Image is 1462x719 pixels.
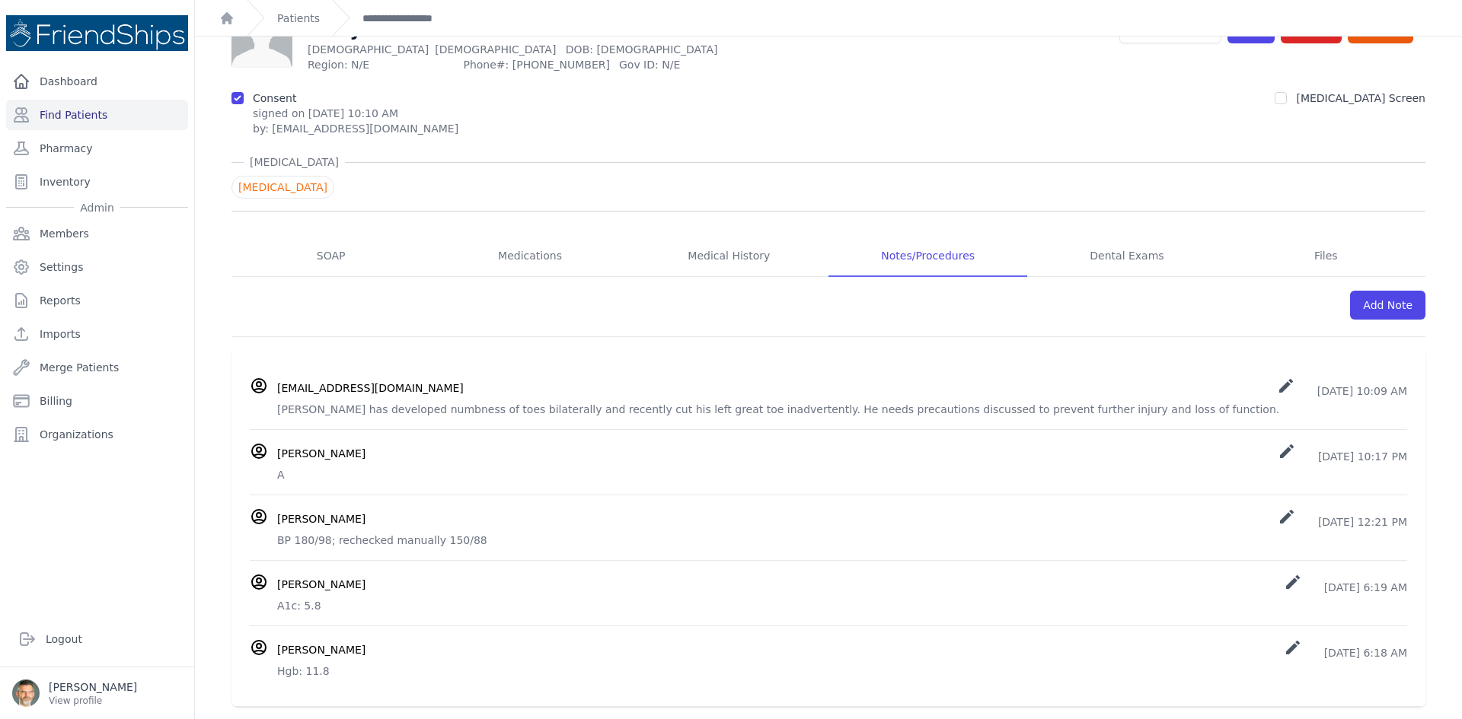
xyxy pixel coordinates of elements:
[1296,92,1425,104] label: [MEDICAL_DATA] Screen
[277,446,365,461] h3: [PERSON_NAME]
[231,7,292,68] img: person-242608b1a05df3501eefc295dc1bc67a.jpg
[1277,377,1407,399] p: [DATE] 10:09 AM
[6,133,188,164] a: Pharmacy
[253,92,296,104] label: Consent
[1277,377,1295,395] i: create
[566,43,718,56] span: DOB: [DEMOGRAPHIC_DATA]
[1027,236,1226,277] a: Dental Exams
[277,402,1407,417] p: [PERSON_NAME] has developed numbness of toes bilaterally and recently cut his left great toe inad...
[253,106,458,121] p: signed on [DATE] 10:10 AM
[1284,638,1407,660] p: [DATE] 6:18 AM
[253,121,458,136] div: by: [EMAIL_ADDRESS][DOMAIN_NAME]
[1284,581,1305,593] a: create
[6,419,188,450] a: Organizations
[1277,385,1298,397] a: create
[1278,450,1299,463] a: create
[630,236,828,277] a: Medical History
[1278,442,1407,464] p: [DATE] 10:17 PM
[277,598,1407,613] p: A1c: 5.8
[49,679,137,695] p: [PERSON_NAME]
[277,467,1407,482] p: A
[6,218,188,249] a: Members
[1284,573,1407,595] p: [DATE] 6:19 AM
[1227,236,1425,277] a: Files
[277,11,320,26] a: Patients
[231,176,334,199] span: [MEDICAL_DATA]
[277,642,365,657] h3: [PERSON_NAME]
[1284,647,1305,659] a: create
[277,577,365,592] h3: [PERSON_NAME]
[244,154,345,170] span: [MEDICAL_DATA]
[1278,507,1296,526] i: create
[49,695,137,707] p: View profile
[6,319,188,349] a: Imports
[828,236,1027,277] a: Notes/Procedures
[6,386,188,416] a: Billing
[619,57,774,72] span: Gov ID: N/E
[6,66,188,97] a: Dashboard
[12,624,182,654] a: Logout
[277,380,464,396] h3: [EMAIL_ADDRESS][DOMAIN_NAME]
[430,236,629,277] a: Medications
[6,167,188,197] a: Inventory
[277,533,1407,548] p: BP 180/98; rechecked manually 150/88
[1284,638,1302,657] i: create
[231,236,430,277] a: SOAP
[435,43,556,56] span: [DEMOGRAPHIC_DATA]
[277,511,365,527] h3: [PERSON_NAME]
[6,252,188,282] a: Settings
[12,679,182,707] a: [PERSON_NAME] View profile
[308,57,454,72] span: Region: N/E
[6,285,188,316] a: Reports
[231,236,1425,277] nav: Tabs
[1278,516,1299,528] a: create
[6,15,188,51] img: Medical Missions EMR
[1350,291,1425,320] a: Add Note
[463,57,609,72] span: Phone#: [PHONE_NUMBER]
[74,200,120,215] span: Admin
[277,663,1407,679] p: Hgb: 11.8
[1284,573,1302,591] i: create
[1278,507,1407,530] p: [DATE] 12:21 PM
[1278,442,1296,460] i: create
[6,100,188,130] a: Find Patients
[308,42,774,57] p: [DEMOGRAPHIC_DATA]
[6,352,188,383] a: Merge Patients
